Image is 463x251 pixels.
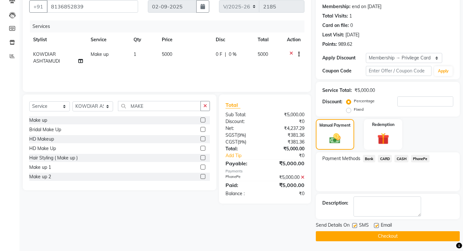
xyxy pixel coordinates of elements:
span: KOWDIAR ASHTAMUDI [33,51,60,64]
div: ₹381.36 [265,132,309,139]
button: Apply [434,66,453,76]
div: Last Visit: [322,31,344,38]
div: Payments [225,169,304,174]
input: Search by Name/Mobile/Email/Code [47,0,138,13]
th: Service [87,32,129,47]
label: Fixed [354,107,364,112]
div: Service Total: [322,87,352,94]
div: Net: [221,125,265,132]
div: 0 [350,22,353,29]
span: SMS [359,222,369,230]
th: Disc [212,32,254,47]
span: CARD [378,155,392,162]
div: ₹5,000.00 [265,145,309,152]
div: Total Visits: [322,13,348,19]
div: ₹0 [265,118,309,125]
span: CASH [394,155,408,162]
th: Stylist [29,32,87,47]
span: Bank [363,155,376,162]
div: Discount: [322,98,342,105]
div: Coupon Code [322,68,366,74]
div: Make up 1 [29,164,51,171]
span: 1 [134,51,136,57]
div: ( ) [221,139,265,145]
span: 0 % [229,51,237,58]
div: Points: [322,41,337,48]
span: SGST [225,132,237,138]
div: Total: [221,145,265,152]
div: [DATE] [345,31,359,38]
div: ₹381.36 [265,139,309,145]
span: 9% [238,132,245,138]
div: 1 [349,13,352,19]
span: Email [381,222,392,230]
button: Checkout [316,231,460,241]
input: Search or Scan [118,101,201,111]
div: HD Makeup [29,136,54,143]
div: Make up [29,117,47,124]
div: ₹5,000.00 [265,174,309,181]
div: Bridal Make Up [29,126,61,133]
div: HD Make Up [29,145,56,152]
div: Paid: [221,181,265,189]
label: Percentage [354,98,375,104]
span: Send Details On [316,222,350,230]
div: ( ) [221,132,265,139]
div: Discount: [221,118,265,125]
span: 0 F [216,51,222,58]
span: Payment Methods [322,155,360,162]
div: Balance : [221,190,265,197]
th: Action [283,32,304,47]
th: Price [158,32,212,47]
div: ₹5,000.00 [265,159,309,167]
label: Redemption [372,122,394,128]
div: Description: [322,200,348,207]
div: ₹0 [265,190,309,197]
div: ₹4,237.29 [265,125,309,132]
span: | [225,51,226,58]
div: 989.62 [338,41,352,48]
span: 5000 [258,51,268,57]
span: CGST [225,139,238,145]
button: +91 [29,0,47,13]
div: ₹5,000.00 [265,111,309,118]
input: Enter Offer / Coupon Code [366,66,431,76]
span: 9% [239,139,245,144]
div: Membership: [322,3,351,10]
div: ₹5,000.00 [354,87,375,94]
a: Add Tip [221,152,272,159]
div: Card on file: [322,22,349,29]
span: 5000 [162,51,172,57]
div: Services [30,20,309,32]
div: Make up 2 [29,173,51,180]
span: Make up [91,51,109,57]
div: Apply Discount [322,55,366,61]
span: PhonePe [411,155,430,162]
label: Manual Payment [319,122,351,128]
div: ₹0 [272,152,309,159]
div: ₹5,000.00 [265,181,309,189]
div: Hair Styling ( Make up ) [29,155,78,161]
img: _gift.svg [374,132,393,146]
div: PhonePe [221,174,265,181]
div: Payable: [221,159,265,167]
div: Sub Total: [221,111,265,118]
img: _cash.svg [326,132,344,145]
th: Qty [130,32,158,47]
th: Total [254,32,283,47]
div: end on [DATE] [352,3,381,10]
span: Total [225,102,240,108]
